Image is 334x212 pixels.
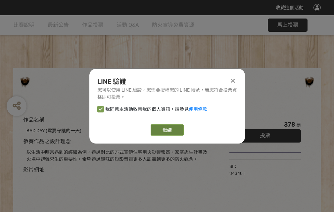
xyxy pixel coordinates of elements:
a: 使用條款 [189,106,207,112]
a: 最新公告 [48,15,69,35]
span: 投票 [260,132,270,139]
span: 影片網址 [23,167,44,173]
span: 收藏這個活動 [276,5,304,10]
span: 最新公告 [48,22,69,28]
span: 參賽作品之設計理念 [23,138,71,145]
span: 防火宣導免費資源 [152,22,194,28]
div: 您可以使用 LINE 驗證，您需要授權您的 LINE 帳號，若您符合投票資格即可投票。 [97,87,237,101]
span: 票 [296,122,301,128]
span: 馬上投票 [277,22,298,28]
div: 以生活中時常遇到的經驗為例，透過對比的方式宣傳住宅用火災警報器、家庭逃生計畫及火場中避難求生的重要性，希望透過趣味的短影音讓更多人認識到更多的防火觀念。 [26,149,210,163]
span: 比賽說明 [13,22,34,28]
a: 防火宣導免費資源 [152,15,194,35]
button: 馬上投票 [268,19,308,32]
span: 活動 Q&A [117,22,139,28]
span: SID: 343401 [229,164,245,176]
a: 作品投票 [82,15,103,35]
span: 作品投票 [82,22,103,28]
div: LINE 驗證 [97,77,237,87]
span: 作品名稱 [23,117,44,123]
a: 繼續 [151,124,184,136]
iframe: Facebook Share [247,163,280,170]
span: 我同意本活動收集我的個人資訊，請參見 [105,106,207,113]
div: BAD DAY (需要守護的一天) [26,127,210,134]
a: 活動 Q&A [117,15,139,35]
span: 378 [284,120,295,128]
a: 比賽說明 [13,15,34,35]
